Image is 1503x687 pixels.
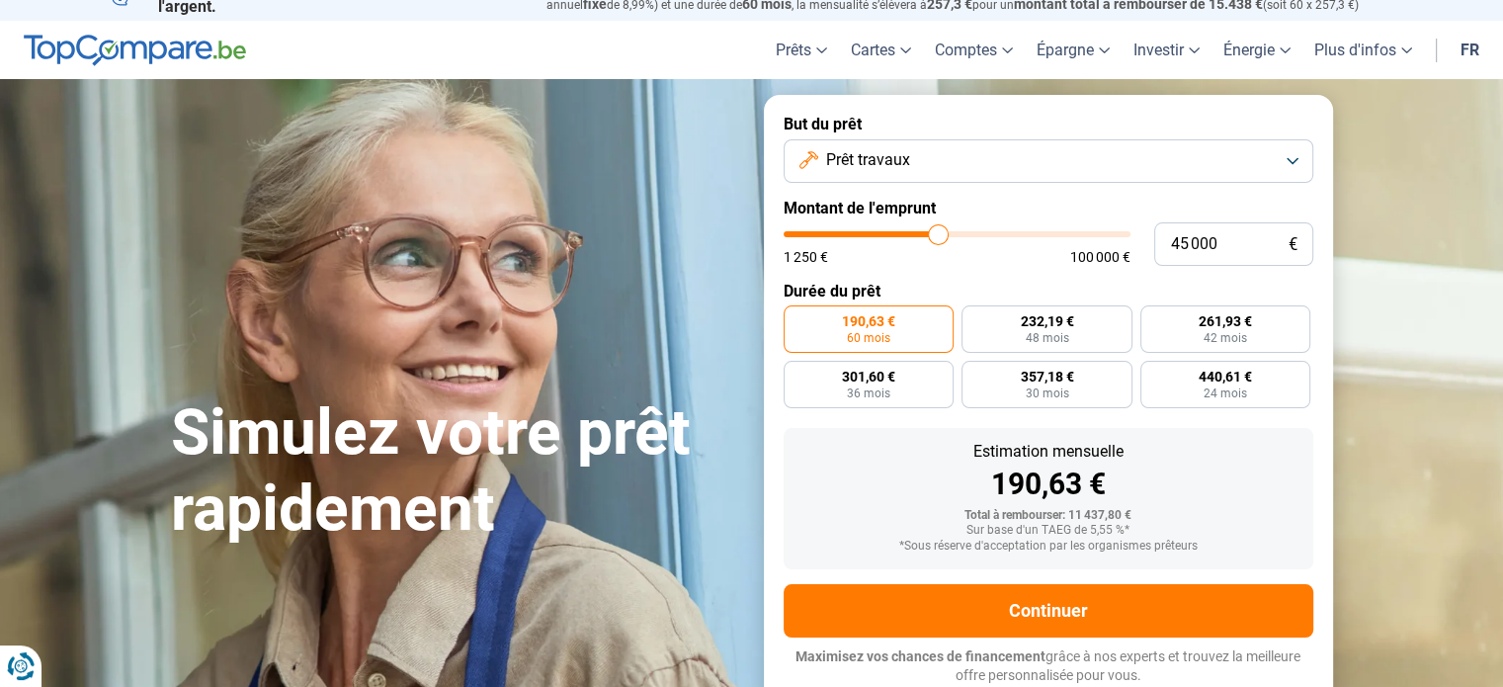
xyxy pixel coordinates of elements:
[799,470,1297,499] div: 190,63 €
[784,139,1313,183] button: Prêt travaux
[799,524,1297,538] div: Sur base d'un TAEG de 5,55 %*
[847,332,890,344] span: 60 mois
[1199,314,1252,328] span: 261,93 €
[1199,370,1252,384] span: 440,61 €
[24,35,246,66] img: TopCompare
[1204,332,1247,344] span: 42 mois
[1449,21,1491,79] a: fr
[764,21,839,79] a: Prêts
[795,648,1045,664] span: Maximisez vos chances de financement
[1204,387,1247,399] span: 24 mois
[842,370,895,384] span: 301,60 €
[1302,21,1424,79] a: Plus d'infos
[799,444,1297,460] div: Estimation mensuelle
[847,387,890,399] span: 36 mois
[1070,250,1130,264] span: 100 000 €
[839,21,923,79] a: Cartes
[799,540,1297,554] div: *Sous réserve d'acceptation par les organismes prêteurs
[784,647,1313,686] p: grâce à nos experts et trouvez la meilleure offre personnalisée pour vous.
[784,250,828,264] span: 1 250 €
[1025,332,1068,344] span: 48 mois
[1289,236,1297,253] span: €
[842,314,895,328] span: 190,63 €
[799,509,1297,523] div: Total à rembourser: 11 437,80 €
[923,21,1025,79] a: Comptes
[1025,387,1068,399] span: 30 mois
[826,149,910,171] span: Prêt travaux
[784,199,1313,217] label: Montant de l'emprunt
[784,584,1313,638] button: Continuer
[1211,21,1302,79] a: Énergie
[171,395,740,548] h1: Simulez votre prêt rapidement
[1020,370,1073,384] span: 357,18 €
[784,115,1313,133] label: But du prêt
[1122,21,1211,79] a: Investir
[1020,314,1073,328] span: 232,19 €
[784,282,1313,301] label: Durée du prêt
[1025,21,1122,79] a: Épargne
